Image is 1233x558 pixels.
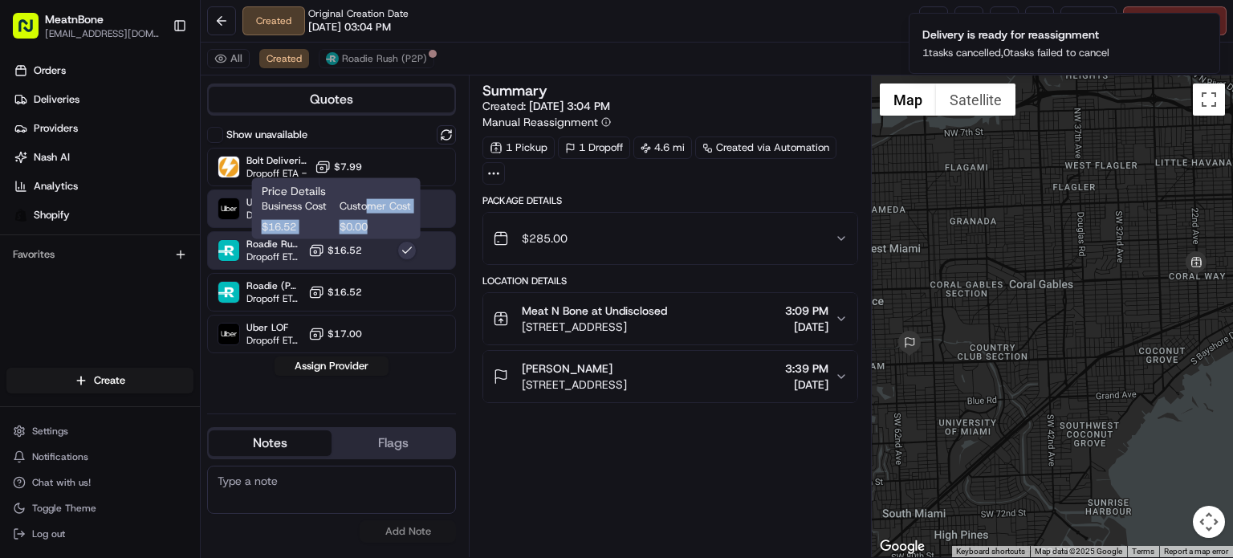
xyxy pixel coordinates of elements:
button: Assign Provider [275,356,389,376]
span: Created: [482,98,610,114]
button: $16.52 [308,242,362,259]
img: Google [876,536,929,557]
span: MeatnBone [45,11,104,27]
span: Map data ©2025 Google [1035,547,1122,556]
span: [DATE] 03:04 PM [308,20,391,35]
button: $7.99 [315,159,362,175]
img: Uber LOF [218,324,239,344]
button: Show street map [880,83,936,116]
span: Dropoff ETA - [246,292,302,305]
img: 1736555255976-a54dd68f-1ca7-489b-9aae-adbdc363a1c4 [32,292,45,305]
span: Orders [34,63,66,78]
img: Uber [218,198,239,219]
p: Welcome 👋 [16,63,292,89]
a: Open this area in Google Maps (opens a new window) [876,536,929,557]
button: Map camera controls [1193,506,1225,538]
span: [DATE] [183,291,216,304]
span: Chat with us! [32,476,91,489]
a: Orders [6,58,200,83]
button: Chat with us! [6,471,193,494]
span: [PERSON_NAME] [522,360,612,377]
span: 3:09 PM [785,303,828,319]
span: Analytics [34,179,78,193]
span: Knowledge Base [32,358,123,374]
span: [EMAIL_ADDRESS][DOMAIN_NAME] [45,27,160,40]
span: • [174,291,180,304]
img: Wisdom Oko [16,276,42,308]
a: Providers [6,116,200,141]
a: Powered byPylon [113,397,194,409]
img: Nash [16,15,48,47]
span: Dropoff ETA - [246,167,308,180]
a: 💻API Documentation [129,352,264,381]
span: Shopify [34,208,70,222]
a: Analytics [6,173,200,199]
span: Original Creation Date [308,7,409,20]
div: 4.6 mi [633,136,692,159]
span: $285.00 [522,230,568,246]
button: Notes [209,430,332,456]
span: Create [94,373,125,388]
div: 1 Pickup [482,136,555,159]
button: Create [6,368,193,393]
button: Toggle Theme [6,497,193,519]
div: Package Details [482,194,858,207]
img: Bolt Deliveries [218,157,239,177]
div: 1 Dropoff [558,136,630,159]
img: 1736555255976-a54dd68f-1ca7-489b-9aae-adbdc363a1c4 [16,153,45,181]
img: Roadie (P2P) [218,282,239,303]
span: Roadie Rush (P2P) [246,238,302,250]
button: See all [249,205,292,224]
div: 💻 [136,360,149,373]
span: Notifications [32,450,88,463]
span: Roadie Rush (P2P) [342,52,427,65]
span: $16.52 [328,286,362,299]
span: [DATE] [785,319,828,335]
img: Shopify logo [14,209,27,222]
button: Meat N Bone at Undisclosed[STREET_ADDRESS]3:09 PM[DATE] [483,293,857,344]
input: Clear [42,103,265,120]
span: Customer Cost [340,199,411,214]
button: Keyboard shortcuts [956,546,1025,557]
div: Favorites [6,242,193,267]
span: Bolt Deliveries [246,154,308,167]
span: Providers [34,121,78,136]
button: Quotes [209,87,454,112]
span: Wisdom [PERSON_NAME] [50,291,171,304]
button: MeatnBone[EMAIL_ADDRESS][DOMAIN_NAME] [6,6,166,45]
button: Notifications [6,446,193,468]
button: $17.00 [308,326,362,342]
span: $16.52 [328,244,362,257]
span: [DATE] [183,248,216,261]
button: Log out [6,523,193,545]
a: Shopify [6,202,200,228]
div: We're available if you need us! [72,169,221,181]
div: Location Details [482,275,858,287]
span: Deliveries [34,92,79,107]
span: $16.52 [262,220,333,234]
span: Settings [32,425,68,438]
span: [STREET_ADDRESS] [522,319,667,335]
button: Toggle fullscreen view [1193,83,1225,116]
span: [DATE] 3:04 PM [529,99,610,113]
h1: Price Details [262,183,411,199]
span: Toggle Theme [32,502,96,515]
span: Uber LOF [246,321,302,334]
a: Created via Automation [695,136,836,159]
img: Roadie Rush (P2P) [218,240,239,261]
button: All [207,49,250,68]
span: $0.00 [340,220,411,234]
img: 1736555255976-a54dd68f-1ca7-489b-9aae-adbdc363a1c4 [32,249,45,262]
button: Settings [6,420,193,442]
span: 3:39 PM [785,360,828,377]
div: Past conversations [16,208,103,221]
h3: Summary [482,83,547,98]
a: Report a map error [1164,547,1228,556]
span: Log out [32,527,65,540]
span: Uber [246,196,308,209]
label: Show unavailable [226,128,307,142]
a: Nash AI [6,145,200,170]
span: Roadie (P2P) [246,279,302,292]
span: [STREET_ADDRESS] [522,377,627,393]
